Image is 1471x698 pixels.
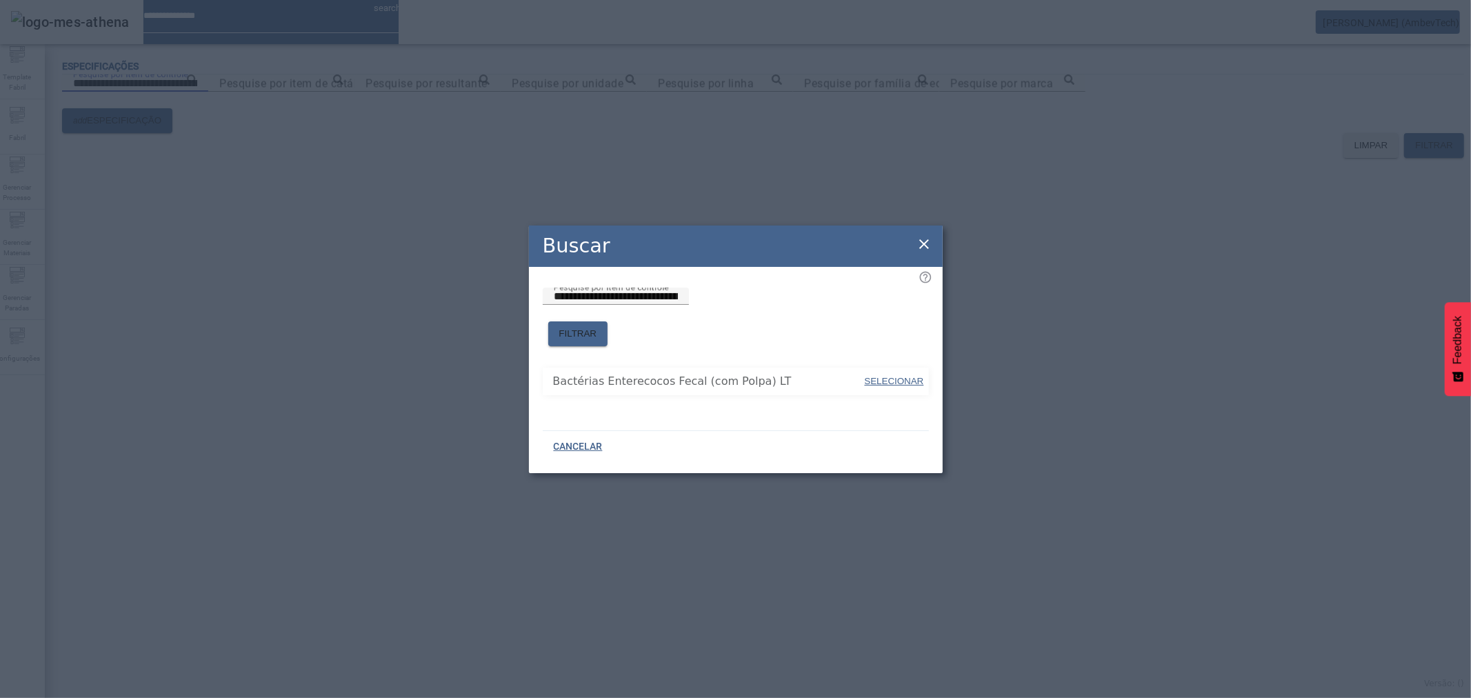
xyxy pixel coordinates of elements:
span: Bactérias Enterecocos Fecal (com Polpa) LT [553,373,863,390]
button: FILTRAR [548,321,608,346]
span: Feedback [1452,316,1464,364]
h2: Buscar [543,231,610,261]
span: FILTRAR [559,327,597,341]
button: CANCELAR [543,435,614,459]
button: Feedback - Mostrar pesquisa [1445,302,1471,396]
span: CANCELAR [554,440,603,454]
mat-label: Pesquise por item de controle [554,282,669,292]
span: SELECIONAR [865,376,924,386]
button: SELECIONAR [863,369,925,394]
